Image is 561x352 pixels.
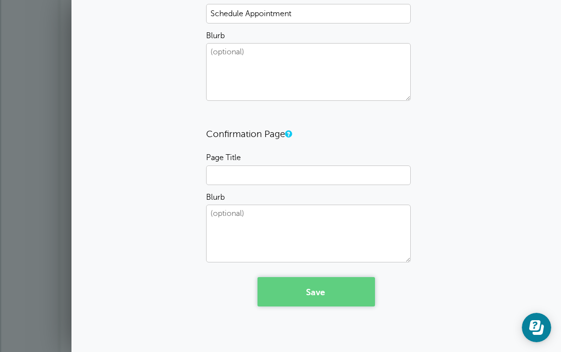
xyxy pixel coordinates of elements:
[522,313,551,342] iframe: Resource center
[257,277,375,306] button: Save
[206,153,241,162] label: Page Title
[285,131,291,137] a: This is the thank-you page a customer sees after submiting your booking form.
[206,193,225,202] label: Blurb
[206,128,426,140] h3: Confirmation Page
[206,31,225,40] label: Blurb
